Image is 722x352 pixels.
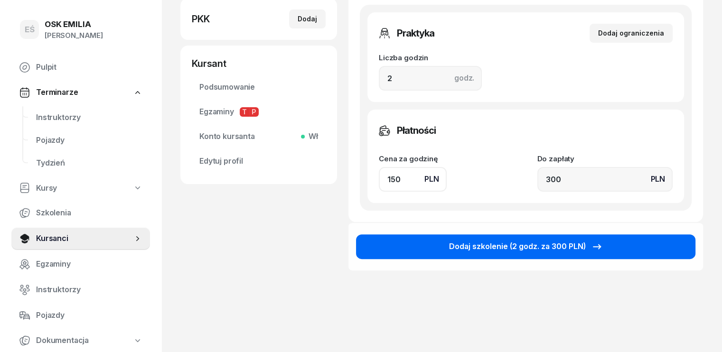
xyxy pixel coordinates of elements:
[240,107,249,117] span: T
[11,202,150,224] a: Szkolenia
[199,130,318,143] span: Konto kursanta
[11,227,150,250] a: Kursanci
[11,330,150,352] a: Dokumentacja
[298,13,317,25] div: Dodaj
[192,125,326,148] a: Konto kursantaWł
[249,107,259,117] span: P
[397,26,434,41] h3: Praktyka
[305,130,318,143] span: Wł
[36,86,78,99] span: Terminarze
[36,309,142,322] span: Pojazdy
[11,304,150,327] a: Pojazdy
[379,66,482,91] input: 0
[11,82,150,103] a: Terminarze
[289,9,326,28] button: Dodaj
[28,152,150,175] a: Tydzień
[199,81,318,93] span: Podsumowanie
[25,26,35,34] span: EŚ
[11,56,150,79] a: Pulpit
[199,106,318,118] span: Egzaminy
[36,232,133,245] span: Kursanci
[11,278,150,301] a: Instruktorzy
[449,241,603,253] div: Dodaj szkolenie (2 godz. za 300 PLN)
[192,101,326,123] a: EgzaminyTP
[45,20,103,28] div: OSK EMILIA
[192,150,326,173] a: Edytuj profil
[397,123,436,138] h3: Płatności
[598,28,664,39] div: Dodaj ograniczenia
[36,334,89,347] span: Dokumentacja
[36,207,142,219] span: Szkolenia
[36,182,57,195] span: Kursy
[28,106,150,129] a: Instruktorzy
[192,76,326,99] a: Podsumowanie
[199,155,318,167] span: Edytuj profil
[36,61,142,74] span: Pulpit
[28,129,150,152] a: Pojazdy
[590,24,673,43] button: Dodaj ograniczenia
[36,258,142,270] span: Egzaminy
[11,177,150,199] a: Kursy
[36,111,142,124] span: Instruktorzy
[36,157,142,169] span: Tydzień
[356,234,695,259] button: Dodaj szkolenie (2 godz. za 300 PLN)
[192,57,326,70] div: Kursant
[192,12,210,26] div: PKK
[379,167,447,192] input: 0
[36,284,142,296] span: Instruktorzy
[45,29,103,42] div: [PERSON_NAME]
[537,167,673,192] input: 0
[36,134,142,147] span: Pojazdy
[11,253,150,276] a: Egzaminy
